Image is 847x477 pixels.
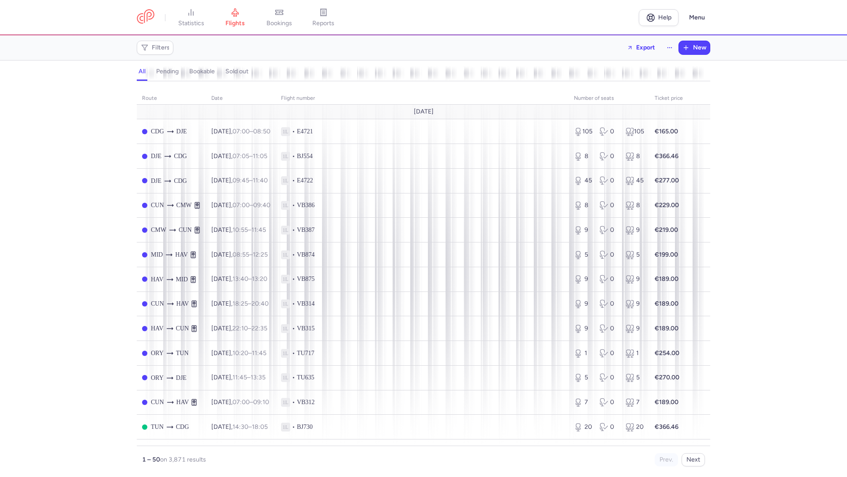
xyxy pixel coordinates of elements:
time: 12:25 [253,251,268,258]
span: CDG [151,127,164,136]
time: 09:45 [232,177,249,184]
span: VB387 [297,226,315,235]
div: 0 [600,176,618,185]
a: CitizenPlane red outlined logo [137,9,154,26]
span: VB315 [297,324,315,333]
span: [DATE], [211,374,266,381]
span: [DATE], [211,300,269,307]
h4: pending [156,68,179,76]
span: • [292,324,295,333]
div: 9 [626,299,644,308]
a: Help [639,9,678,26]
strong: €189.00 [655,275,678,283]
span: CUN [151,299,164,309]
div: 20 [574,423,592,432]
span: TUN [151,422,164,432]
span: Export [636,44,655,51]
span: BJ554 [297,152,313,161]
span: • [292,250,295,259]
span: [DATE], [211,226,266,234]
span: 1L [281,275,290,284]
time: 07:00 [232,398,250,406]
span: 1L [281,201,290,210]
strong: €219.00 [655,226,678,234]
div: 105 [574,127,592,136]
div: 20 [626,423,644,432]
span: VB314 [297,299,315,308]
span: • [292,275,295,284]
span: reports [312,19,334,27]
div: 1 [574,349,592,358]
time: 14:30 [232,423,248,431]
span: • [292,398,295,407]
div: 7 [626,398,644,407]
span: [DATE], [211,128,270,135]
div: 0 [600,299,618,308]
div: 0 [600,226,618,235]
strong: €229.00 [655,201,679,209]
div: 9 [574,324,592,333]
span: 1L [281,398,290,407]
strong: €189.00 [655,300,678,307]
span: Help [658,14,671,21]
div: 0 [600,250,618,259]
div: 8 [626,201,644,210]
span: – [232,128,270,135]
span: statistics [178,19,204,27]
span: • [292,423,295,432]
span: CDG [174,151,187,161]
span: [DATE], [211,275,267,283]
span: 1L [281,299,290,308]
div: 9 [626,324,644,333]
div: 0 [600,398,618,407]
time: 08:55 [232,251,249,258]
div: 0 [600,127,618,136]
div: 8 [574,152,592,161]
span: CMW [176,201,192,210]
strong: €189.00 [655,398,678,406]
span: VB386 [297,201,315,210]
span: – [232,374,266,381]
h4: bookable [189,68,215,76]
span: HAV [176,299,189,309]
strong: €270.00 [655,374,679,381]
span: [DATE], [211,201,270,209]
span: [DATE] [414,108,434,115]
span: [DATE], [211,152,267,160]
strong: €199.00 [655,251,678,258]
span: E4722 [297,176,313,185]
time: 11:45 [232,374,247,381]
div: 5 [574,373,592,382]
time: 08:50 [253,128,270,135]
span: TUN [176,348,189,358]
div: 105 [626,127,644,136]
span: MID [151,250,163,260]
span: HAV [176,397,189,407]
span: CUN [151,397,164,407]
button: Prev. [655,453,678,466]
div: 5 [626,373,644,382]
a: flights [213,8,257,27]
div: 7 [574,398,592,407]
span: VB312 [297,398,315,407]
span: CUN [176,324,189,333]
div: 1 [626,349,644,358]
time: 18:25 [232,300,248,307]
div: 9 [626,226,644,235]
span: 1L [281,226,290,235]
time: 13:35 [251,374,266,381]
time: 11:45 [251,226,266,234]
span: [DATE], [211,423,268,431]
span: CMW [151,225,166,235]
strong: €165.00 [655,128,678,135]
button: Export [621,41,661,55]
span: CUN [179,225,192,235]
div: 8 [574,201,592,210]
span: DJE [151,176,161,186]
h4: all [139,68,146,76]
span: [DATE], [211,325,267,332]
time: 13:20 [252,275,267,283]
time: 10:55 [232,226,248,234]
div: 0 [600,349,618,358]
span: • [292,201,295,210]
